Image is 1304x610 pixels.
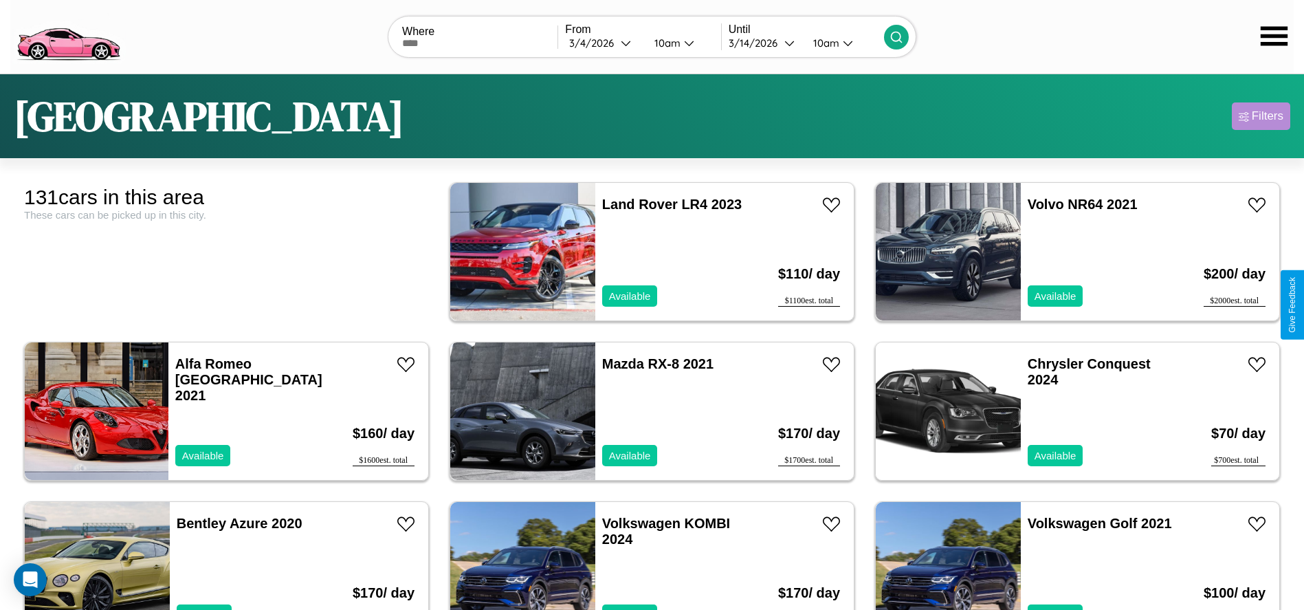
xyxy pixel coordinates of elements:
div: 10am [806,36,843,50]
p: Available [1035,287,1076,305]
h3: $ 70 / day [1211,412,1266,455]
button: 10am [802,36,884,50]
div: $ 1700 est. total [778,455,840,466]
label: Where [402,25,557,38]
h3: $ 200 / day [1204,252,1266,296]
a: Mazda RX-8 2021 [602,356,714,371]
a: Land Rover LR4 2023 [602,197,742,212]
button: 10am [643,36,721,50]
a: Bentley Azure 2020 [177,516,302,531]
h3: $ 170 / day [778,412,840,455]
a: Chrysler Conquest 2024 [1028,356,1151,387]
div: Open Intercom Messenger [14,563,47,596]
h3: $ 110 / day [778,252,840,296]
h1: [GEOGRAPHIC_DATA] [14,88,404,144]
div: 3 / 4 / 2026 [569,36,621,50]
p: Available [182,446,224,465]
a: Volvo NR64 2021 [1028,197,1138,212]
button: 3/4/2026 [565,36,643,50]
label: From [565,23,720,36]
div: $ 2000 est. total [1204,296,1266,307]
a: Volkswagen Golf 2021 [1028,516,1172,531]
p: Available [609,446,651,465]
div: $ 1100 est. total [778,296,840,307]
div: $ 1600 est. total [353,455,415,466]
a: Volkswagen KOMBI 2024 [602,516,730,547]
div: 10am [648,36,684,50]
div: Filters [1252,109,1283,123]
h3: $ 160 / day [353,412,415,455]
p: Available [609,287,651,305]
div: These cars can be picked up in this city. [24,209,429,221]
div: $ 700 est. total [1211,455,1266,466]
div: 131 cars in this area [24,186,429,209]
img: logo [10,7,126,64]
p: Available [1035,446,1076,465]
button: Filters [1232,102,1290,130]
div: 3 / 14 / 2026 [729,36,784,50]
label: Until [729,23,884,36]
a: Alfa Romeo [GEOGRAPHIC_DATA] 2021 [175,356,322,403]
div: Give Feedback [1288,277,1297,333]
